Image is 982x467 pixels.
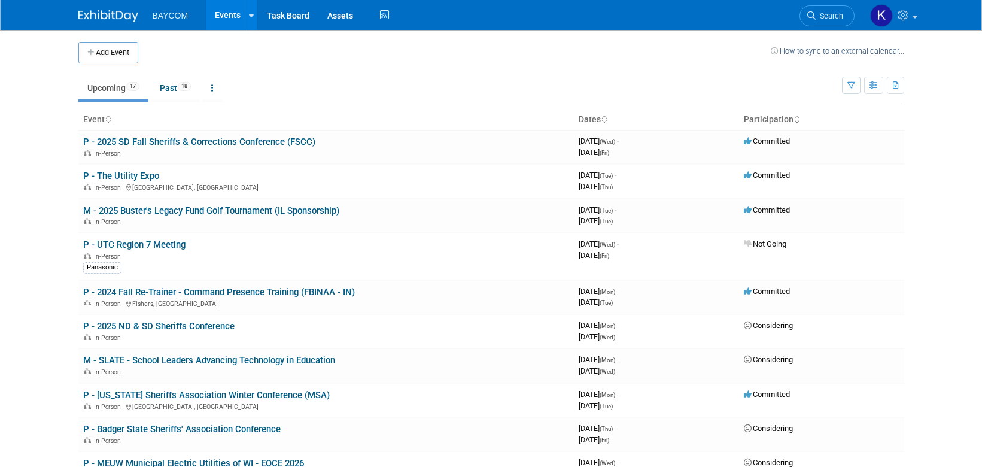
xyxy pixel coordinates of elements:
span: [DATE] [579,424,616,433]
div: [GEOGRAPHIC_DATA], [GEOGRAPHIC_DATA] [83,182,569,192]
span: - [615,205,616,214]
a: P - Badger State Sheriffs' Association Conference [83,424,281,435]
span: (Fri) [600,253,609,259]
a: Sort by Participation Type [793,114,799,124]
span: (Mon) [600,323,615,329]
span: In-Person [94,437,124,445]
a: P - 2025 ND & SD Sheriffs Conference [83,321,235,332]
span: (Mon) [600,392,615,398]
img: In-Person Event [84,150,91,156]
span: Committed [744,205,790,214]
span: In-Person [94,218,124,226]
span: Considering [744,321,793,330]
a: P - 2025 SD Fall Sheriffs & Corrections Conference (FSCC) [83,137,315,147]
span: [DATE] [579,182,613,191]
a: How to sync to an external calendar... [771,47,904,56]
span: [DATE] [579,458,619,467]
div: Panasonic [83,262,121,273]
a: Sort by Event Name [105,114,111,124]
span: [DATE] [579,390,619,399]
span: [DATE] [579,216,613,225]
span: [DATE] [579,239,619,248]
span: [DATE] [579,332,615,341]
span: - [615,424,616,433]
span: [DATE] [579,137,619,145]
span: Not Going [744,239,786,248]
span: In-Person [94,150,124,157]
span: (Fri) [600,150,609,156]
span: Committed [744,137,790,145]
span: [DATE] [579,366,615,375]
a: Upcoming17 [78,77,148,99]
th: Participation [739,110,904,130]
span: - [617,239,619,248]
span: (Fri) [600,437,609,444]
span: (Tue) [600,172,613,179]
span: Committed [744,287,790,296]
span: - [617,287,619,296]
img: In-Person Event [84,300,91,306]
span: (Wed) [600,138,615,145]
span: (Mon) [600,357,615,363]
span: In-Person [94,300,124,308]
span: Considering [744,424,793,433]
span: (Tue) [600,403,613,410]
img: In-Person Event [84,253,91,259]
span: In-Person [94,253,124,260]
a: P - UTC Region 7 Meeting [83,239,186,250]
span: BAYCOM [153,11,189,20]
span: [DATE] [579,148,609,157]
a: M - 2025 Buster's Legacy Fund Golf Tournament (IL Sponsorship) [83,205,339,216]
span: (Wed) [600,241,615,248]
span: In-Person [94,334,124,342]
span: [DATE] [579,321,619,330]
span: Committed [744,171,790,180]
img: Kayla Novak [870,4,893,27]
img: ExhibitDay [78,10,138,22]
span: In-Person [94,403,124,411]
span: [DATE] [579,251,609,260]
a: P - 2024 Fall Re-Trainer - Command Presence Training (FBINAA - IN) [83,287,355,298]
span: - [615,171,616,180]
span: In-Person [94,368,124,376]
span: [DATE] [579,287,619,296]
span: Committed [744,390,790,399]
div: Fishers, [GEOGRAPHIC_DATA] [83,298,569,308]
span: [DATE] [579,435,609,444]
a: P - The Utility Expo [83,171,159,181]
span: (Thu) [600,426,613,432]
img: In-Person Event [84,437,91,443]
span: [DATE] [579,401,613,410]
span: Search [816,11,843,20]
span: - [617,390,619,399]
th: Event [78,110,574,130]
span: (Wed) [600,460,615,466]
a: Sort by Start Date [601,114,607,124]
span: - [617,458,619,467]
span: [DATE] [579,205,616,214]
span: [DATE] [579,355,619,364]
a: Past18 [151,77,200,99]
span: [DATE] [579,298,613,307]
span: Considering [744,355,793,364]
span: - [617,355,619,364]
span: 18 [178,82,191,91]
button: Add Event [78,42,138,63]
span: (Wed) [600,368,615,375]
img: In-Person Event [84,368,91,374]
span: (Tue) [600,207,613,214]
a: Search [799,5,855,26]
a: M - SLATE - School Leaders Advancing Technology in Education [83,355,335,366]
span: - [617,321,619,330]
span: - [617,137,619,145]
span: Considering [744,458,793,467]
a: P - [US_STATE] Sheriffs Association Winter Conference (MSA) [83,390,330,401]
span: [DATE] [579,171,616,180]
span: In-Person [94,184,124,192]
span: (Tue) [600,218,613,225]
img: In-Person Event [84,218,91,224]
img: In-Person Event [84,184,91,190]
th: Dates [574,110,739,130]
span: 17 [126,82,139,91]
img: In-Person Event [84,334,91,340]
